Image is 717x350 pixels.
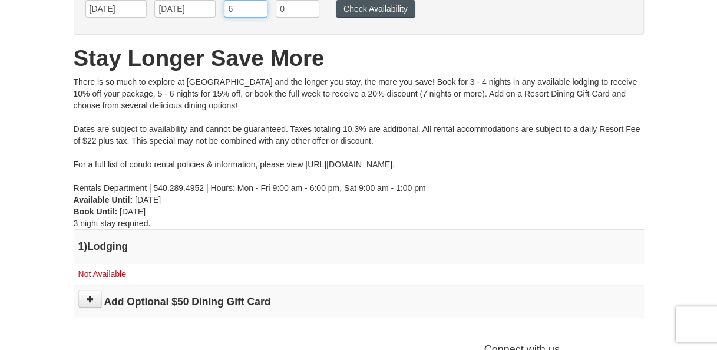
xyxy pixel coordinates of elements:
[74,219,151,228] span: 3 night stay required.
[74,47,644,70] h1: Stay Longer Save More
[78,269,126,279] span: Not Available
[74,207,118,216] strong: Book Until:
[74,76,644,194] div: There is so much to explore at [GEOGRAPHIC_DATA] and the longer you stay, the more you save! Book...
[78,240,639,252] h4: 1 Lodging
[74,195,133,204] strong: Available Until:
[120,207,146,216] span: [DATE]
[78,296,639,308] h4: Add Optional $50 Dining Gift Card
[84,240,87,252] span: )
[135,195,161,204] span: [DATE]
